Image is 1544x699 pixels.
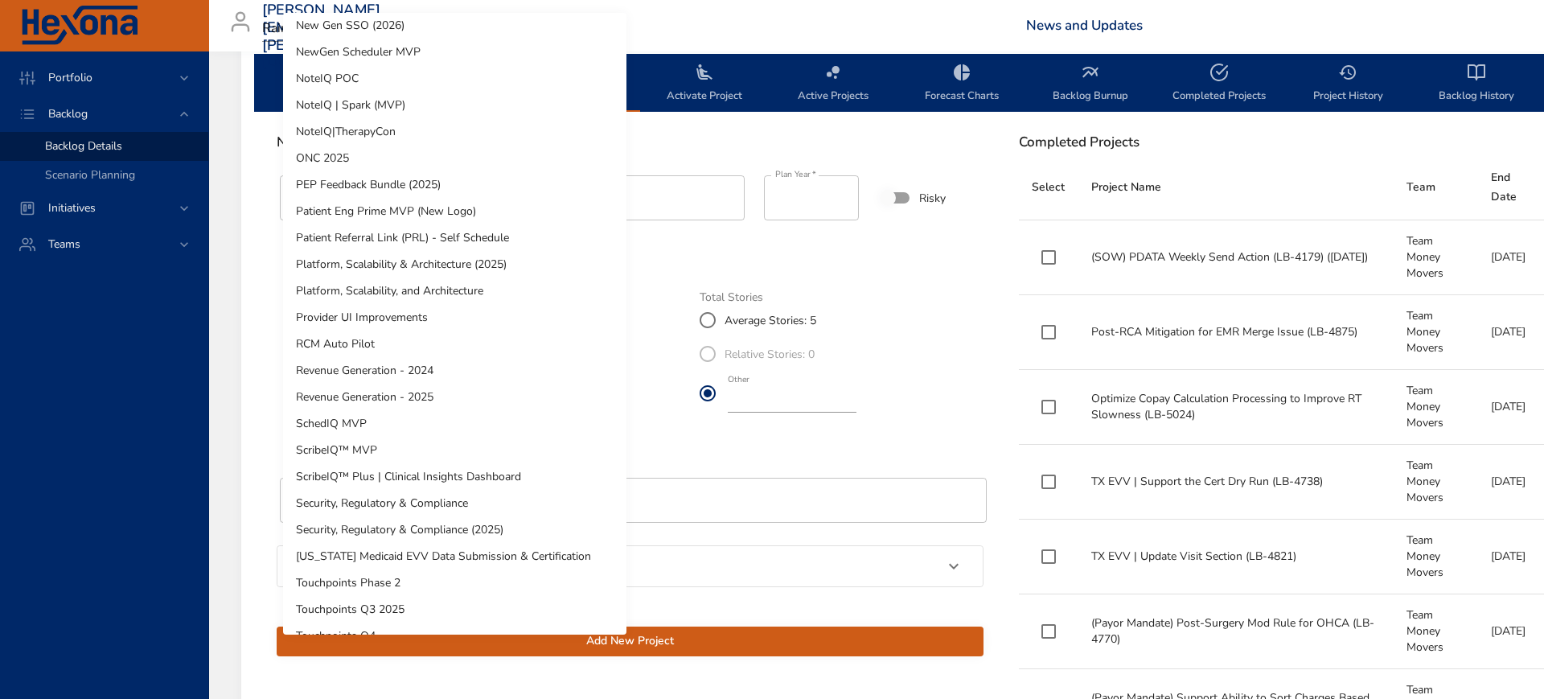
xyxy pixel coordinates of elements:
li: Touchpoints Q4 [283,623,626,649]
li: Platform, Scalability & Architecture (2025) [283,251,626,278]
li: NewGen Scheduler MVP [283,39,626,65]
li: PEP Feedback Bundle (2025) [283,171,626,198]
li: RCM Auto Pilot [283,331,626,357]
li: [US_STATE] Medicaid EVV Data Submission & Certification [283,543,626,569]
li: Touchpoints Phase 2 [283,569,626,596]
li: Touchpoints Q3 2025 [283,596,626,623]
li: Patient Eng Prime MVP (New Logo) [283,198,626,224]
li: NoteIQ | Spark (MVP) [283,92,626,118]
li: Platform, Scalability, and Architecture [283,278,626,304]
li: NoteIQ POC [283,65,626,92]
li: ScribeIQ™ Plus | Clinical Insights Dashboard [283,463,626,490]
li: Security, Regulatory & Compliance (2025) [283,516,626,543]
li: ScribeIQ™ MVP [283,437,626,463]
li: ONC 2025 [283,145,626,171]
li: Patient Referral Link (PRL) - Self Schedule [283,224,626,251]
li: Revenue Generation - 2024 [283,357,626,384]
li: New Gen SSO (2026) [283,12,626,39]
li: Security, Regulatory & Compliance [283,490,626,516]
li: NoteIQ|TherapyCon [283,118,626,145]
li: Revenue Generation - 2025 [283,384,626,410]
li: SchedIQ MVP [283,410,626,437]
li: Provider UI Improvements [283,304,626,331]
